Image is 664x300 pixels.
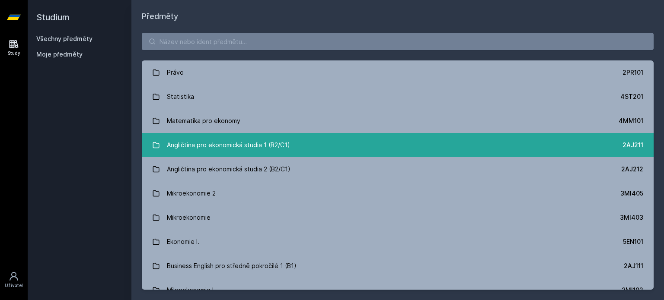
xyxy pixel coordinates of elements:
[142,85,654,109] a: Statistika 4ST201
[2,267,26,293] a: Uživatel
[142,205,654,230] a: Mikroekonomie 3MI403
[142,157,654,181] a: Angličtina pro ekonomická studia 2 (B2/C1) 2AJ212
[142,10,654,22] h1: Předměty
[36,50,83,59] span: Moje předměty
[620,189,643,198] div: 3MI405
[619,117,643,125] div: 4MM101
[623,237,643,246] div: 5EN101
[142,254,654,278] a: Business English pro středně pokročilé 1 (B1) 2AJ111
[142,60,654,85] a: Právo 2PR101
[167,209,211,226] div: Mikroekonomie
[167,185,216,202] div: Mikroekonomie 2
[167,112,240,129] div: Matematika pro ekonomy
[622,141,643,149] div: 2AJ211
[167,233,199,250] div: Ekonomie I.
[142,109,654,133] a: Matematika pro ekonomy 4MM101
[167,64,184,81] div: Právo
[620,92,643,101] div: 4ST201
[622,286,643,294] div: 3MI102
[624,262,643,270] div: 2AJ111
[142,181,654,205] a: Mikroekonomie 2 3MI405
[167,136,290,154] div: Angličtina pro ekonomická studia 1 (B2/C1)
[167,257,297,275] div: Business English pro středně pokročilé 1 (B1)
[621,165,643,174] div: 2AJ212
[2,35,26,61] a: Study
[167,281,214,299] div: Mikroekonomie I
[167,88,194,105] div: Statistika
[8,50,20,57] div: Study
[622,68,643,77] div: 2PR101
[142,230,654,254] a: Ekonomie I. 5EN101
[167,161,290,178] div: Angličtina pro ekonomická studia 2 (B2/C1)
[620,213,643,222] div: 3MI403
[142,33,654,50] input: Název nebo ident předmětu…
[36,35,93,42] a: Všechny předměty
[5,282,23,289] div: Uživatel
[142,133,654,157] a: Angličtina pro ekonomická studia 1 (B2/C1) 2AJ211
